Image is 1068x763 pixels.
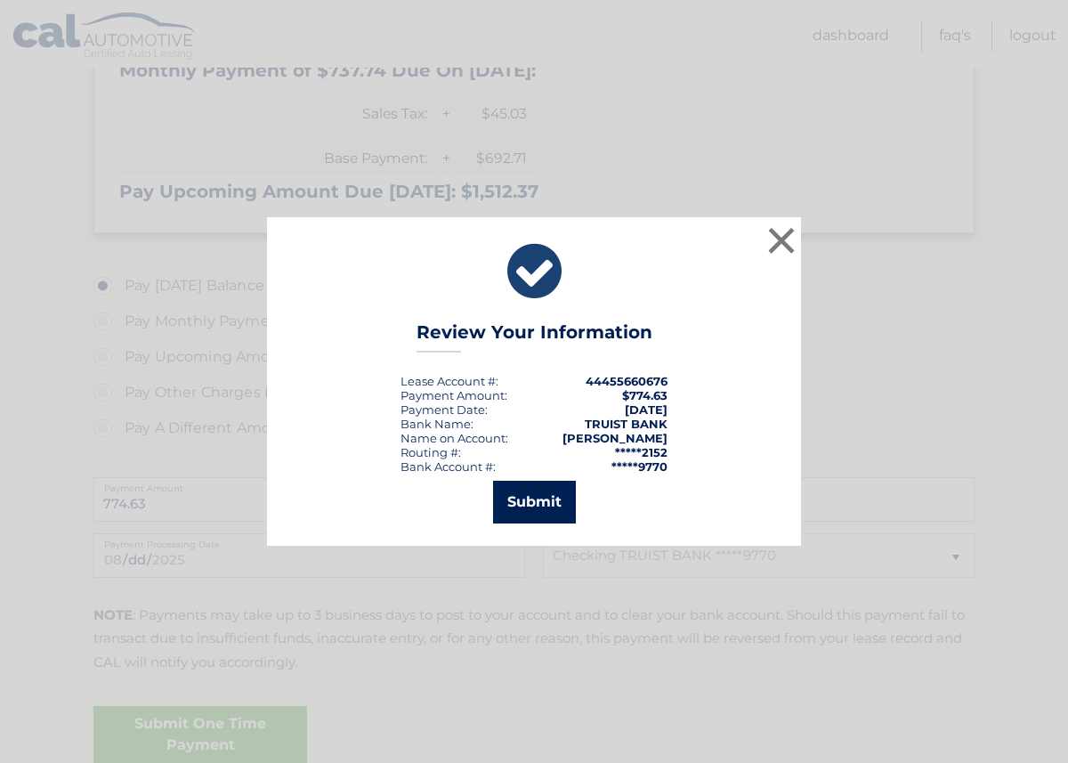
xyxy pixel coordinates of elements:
span: [DATE] [625,402,667,417]
strong: 44455660676 [586,374,667,388]
div: Name on Account: [400,431,508,445]
h3: Review Your Information [417,321,652,353]
strong: [PERSON_NAME] [562,431,667,445]
div: Bank Account #: [400,459,496,474]
div: Routing #: [400,445,461,459]
button: × [764,223,799,258]
div: : [400,402,488,417]
button: Submit [493,481,576,524]
div: Lease Account #: [400,374,498,388]
div: Payment Amount: [400,388,507,402]
strong: TRUIST BANK [585,417,667,431]
span: Payment Date [400,402,485,417]
span: $774.63 [622,388,667,402]
div: Bank Name: [400,417,473,431]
